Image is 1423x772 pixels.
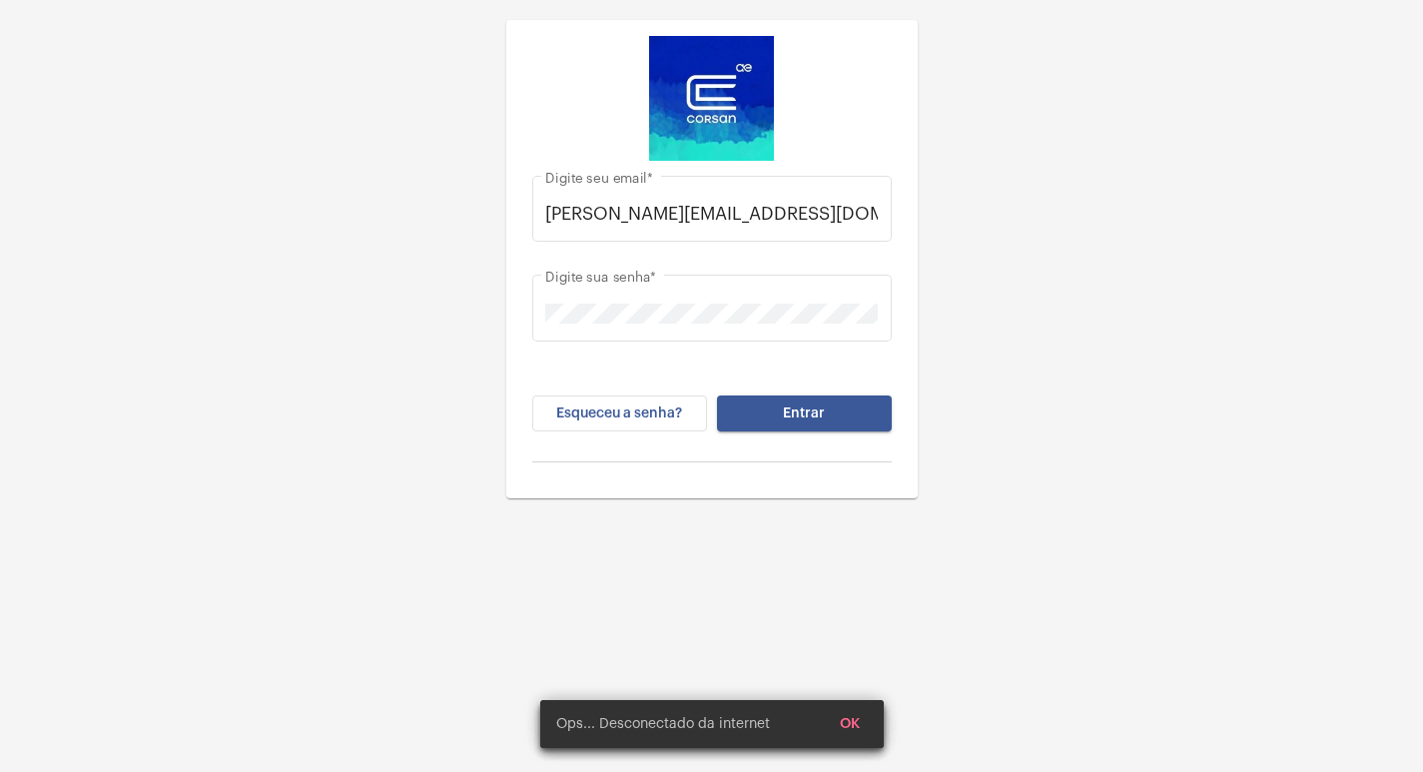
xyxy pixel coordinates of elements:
[556,406,682,420] span: Esqueceu a senha?
[556,714,770,734] span: Ops... Desconectado da internet
[717,395,892,431] button: Entrar
[783,406,825,420] span: Entrar
[840,717,860,731] span: OK
[545,204,878,224] input: Digite seu email
[649,36,774,161] img: d4669ae0-8c07-2337-4f67-34b0df7f5ae4.jpeg
[532,395,707,431] button: Esqueceu a senha?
